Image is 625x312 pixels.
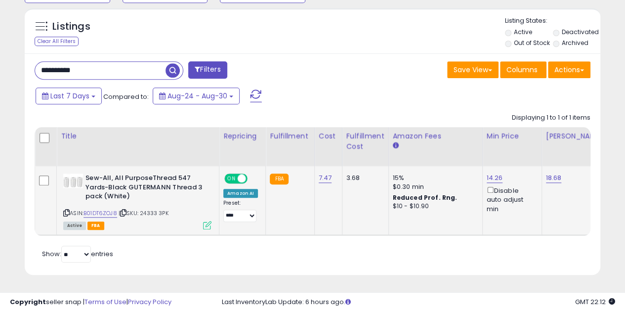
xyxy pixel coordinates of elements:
[546,131,605,141] div: [PERSON_NAME]
[223,131,261,141] div: Repricing
[36,88,102,104] button: Last 7 Days
[167,91,227,101] span: Aug-24 - Aug-30
[52,20,90,34] h5: Listings
[85,174,206,204] b: Sew-All, All PurposeThread 547 Yards-Black GUTERMANN Thread 3 pack (White)
[119,209,168,217] span: | SKU: 24333 3PK
[128,297,171,307] a: Privacy Policy
[63,174,83,188] img: 41xQX6Ra0XL._SL40_.jpg
[222,298,615,307] div: Last InventoryLab Update: 6 hours ago.
[487,131,538,141] div: Min Price
[223,189,258,198] div: Amazon AI
[546,173,562,183] a: 18.68
[575,297,615,307] span: 2025-09-7 22:12 GMT
[393,202,475,211] div: $10 - $10.90
[83,209,117,218] a: B01DT6ZOJ8
[10,298,171,307] div: seller snap | |
[393,131,478,141] div: Amazon Fees
[87,222,104,230] span: FBA
[270,174,288,184] small: FBA
[61,131,215,141] div: Title
[505,16,600,26] p: Listing States:
[500,61,546,78] button: Columns
[319,173,332,183] a: 7.47
[513,39,549,47] label: Out of Stock
[506,65,538,75] span: Columns
[548,61,590,78] button: Actions
[10,297,46,307] strong: Copyright
[42,249,113,259] span: Show: entries
[153,88,240,104] button: Aug-24 - Aug-30
[50,91,89,101] span: Last 7 Days
[246,175,262,183] span: OFF
[447,61,499,78] button: Save View
[346,131,384,152] div: Fulfillment Cost
[188,61,227,79] button: Filters
[393,174,475,182] div: 15%
[35,37,79,46] div: Clear All Filters
[393,182,475,191] div: $0.30 min
[393,141,399,150] small: Amazon Fees.
[103,92,149,101] span: Compared to:
[84,297,126,307] a: Terms of Use
[319,131,338,141] div: Cost
[225,175,238,183] span: ON
[63,222,86,230] span: All listings currently available for purchase on Amazon
[223,200,258,222] div: Preset:
[487,173,503,183] a: 14.26
[512,113,590,123] div: Displaying 1 to 1 of 1 items
[393,193,458,202] b: Reduced Prof. Rng.
[513,28,532,36] label: Active
[562,28,599,36] label: Deactivated
[487,185,534,214] div: Disable auto adjust min
[346,174,381,182] div: 3.68
[270,131,310,141] div: Fulfillment
[63,174,211,228] div: ASIN:
[562,39,588,47] label: Archived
